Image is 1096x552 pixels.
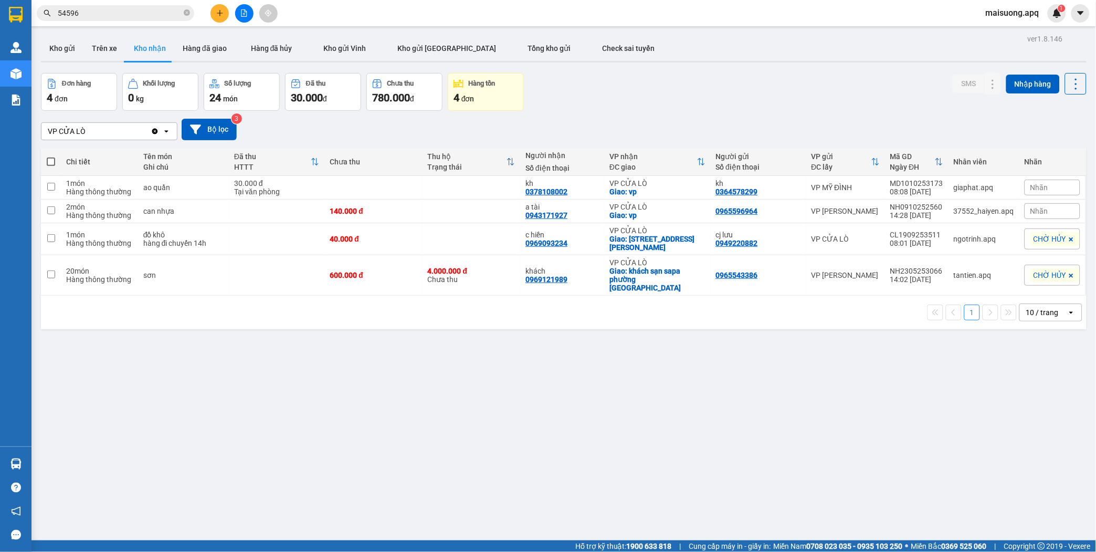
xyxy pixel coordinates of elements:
div: ngotrinh.apq [954,235,1014,243]
div: Ngày ĐH [890,163,935,171]
svg: open [1067,308,1076,317]
div: 0364578299 [716,188,758,196]
span: file-add [240,9,248,17]
div: Hàng thông thường [66,211,133,220]
svg: open [162,127,171,136]
span: 0 [128,91,134,104]
div: Hàng thông thường [66,188,133,196]
div: VP CỬA LÒ [609,179,705,188]
svg: Clear value [151,127,159,136]
span: Hàng đã hủy [251,44,292,53]
button: Bộ lọc [182,119,237,140]
div: Người gửi [716,152,801,161]
span: plus [216,9,224,17]
div: 1 món [66,179,133,188]
span: Check sai tuyến [603,44,655,53]
div: 14:28 [DATE] [890,211,943,220]
span: Nhãn [1030,183,1048,192]
span: | [995,540,996,552]
div: cj lưu [716,231,801,239]
span: đ [323,95,327,103]
div: VP CỬA LÒ [609,258,705,267]
div: 0969121989 [525,275,567,284]
div: kh [716,179,801,188]
div: NH2305253066 [890,267,943,275]
div: 0965596964 [716,207,758,215]
span: Kho gửi Vinh [324,44,366,53]
span: 4 [454,91,459,104]
div: Tên món [143,152,224,161]
button: caret-down [1071,4,1090,23]
span: | [680,540,681,552]
div: 08:08 [DATE] [890,188,943,196]
span: đ [410,95,414,103]
button: SMS [953,74,984,93]
div: Chi tiết [66,158,133,166]
div: 14:02 [DATE] [890,275,943,284]
img: logo-vxr [9,7,23,23]
div: VP gửi [812,152,871,161]
span: 780.000 [372,91,410,104]
div: 0943171927 [525,211,567,220]
div: VP CỬA LÒ [609,203,705,211]
div: VP [PERSON_NAME] [812,207,880,215]
span: caret-down [1076,8,1086,18]
div: ao quần [143,183,224,192]
input: Tìm tên, số ĐT hoặc mã đơn [58,7,182,19]
div: can nhựa [143,207,224,215]
div: đồ khô [143,231,224,239]
div: VP CỬA LÒ [48,126,86,137]
div: MD1010253173 [890,179,943,188]
div: Giao: vp [609,188,705,196]
div: VP CỬA LÒ [609,226,705,235]
button: Hàng tồn4đơn [448,73,524,111]
div: Đã thu [234,152,311,161]
div: 0378108002 [525,188,567,196]
div: HTTT [234,163,311,171]
div: Giao: khách sạn sapa phường nghi hương [609,267,705,292]
div: 30.000 đ [234,179,319,188]
span: ⚪️ [905,544,909,548]
button: Chưa thu780.000đ [366,73,442,111]
button: 1 [964,305,980,320]
div: Người nhận [525,151,599,160]
span: Miền Nam [774,540,903,552]
span: Cung cấp máy in - giấy in: [689,540,771,552]
div: 08:01 [DATE] [890,239,943,247]
span: close-circle [184,9,190,16]
span: Kho gửi [GEOGRAPHIC_DATA] [398,44,497,53]
button: Đã thu30.000đ [285,73,361,111]
div: 37552_haiyen.apq [954,207,1014,215]
div: Hàng tồn [469,80,496,87]
span: close-circle [184,8,190,18]
button: aim [259,4,278,23]
span: Tổng kho gửi [528,44,571,53]
button: Khối lượng0kg [122,73,198,111]
span: 30.000 [291,91,323,104]
div: 0965543386 [716,271,758,279]
div: khách [525,267,599,275]
div: ĐC giao [609,163,697,171]
span: search [44,9,51,17]
div: Hàng thông thường [66,239,133,247]
span: CHỜ HỦY [1034,270,1066,280]
div: Nhãn [1025,158,1080,166]
div: 600.000 đ [330,271,417,279]
div: Trạng thái [428,163,507,171]
div: Mã GD [890,152,935,161]
div: Số lượng [225,80,251,87]
div: tantien.apq [954,271,1014,279]
div: Nhân viên [954,158,1014,166]
button: Trên xe [83,36,125,61]
button: Kho nhận [125,36,174,61]
button: plus [210,4,229,23]
div: 0969093234 [525,239,567,247]
span: aim [265,9,272,17]
div: Thu hộ [428,152,507,161]
strong: 0369 525 060 [942,542,987,550]
div: Chưa thu [428,267,515,284]
div: Ghi chú [143,163,224,171]
div: ĐC lấy [812,163,871,171]
div: ver 1.8.146 [1028,33,1063,45]
sup: 1 [1058,5,1066,12]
